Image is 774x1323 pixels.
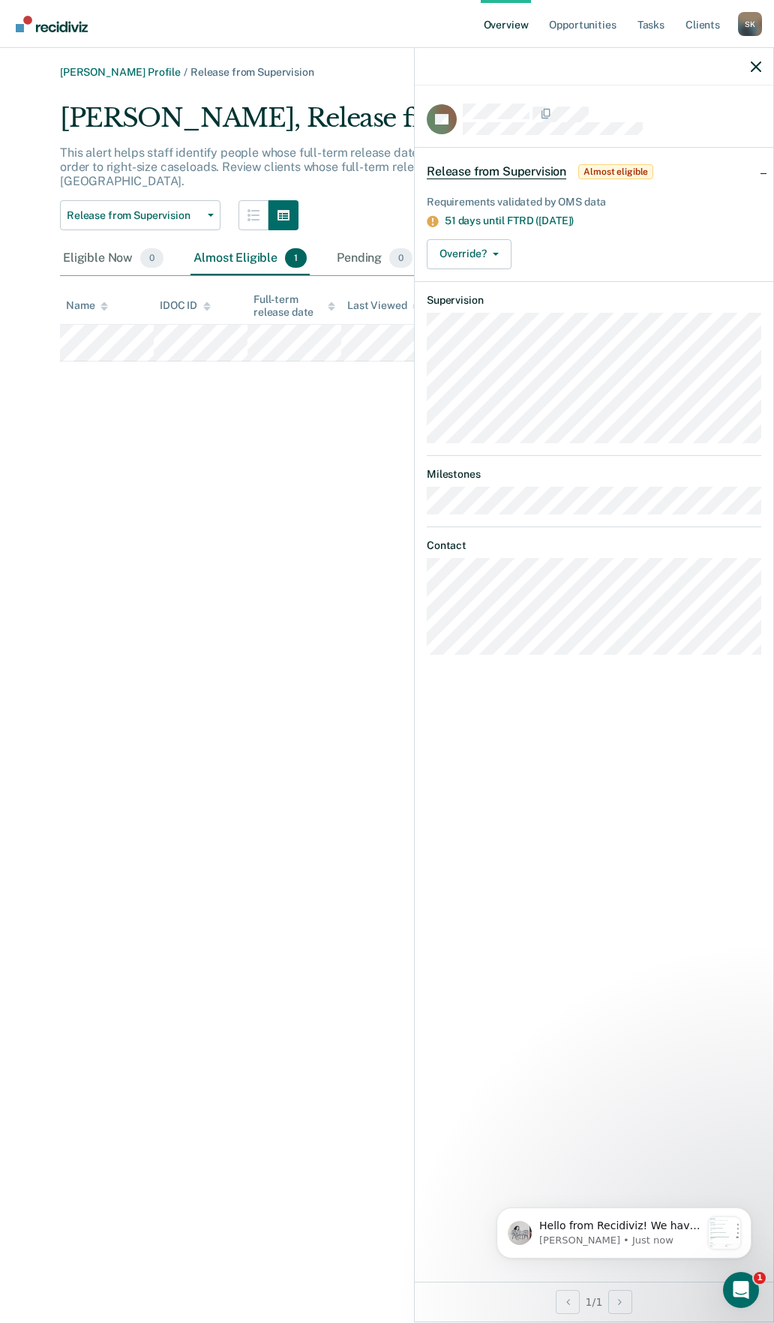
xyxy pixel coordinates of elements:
span: 0 [140,248,163,268]
div: S K [738,12,762,36]
button: Previous Opportunity [556,1290,580,1314]
div: Release from SupervisionAlmost eligible [415,148,773,196]
button: Next Opportunity [608,1290,632,1314]
button: Override? [427,239,511,269]
iframe: Intercom live chat [723,1272,759,1308]
span: Hello from Recidiviz! We have some exciting news. Officers will now have their own Overview page ... [65,42,226,531]
div: Pending [334,242,415,275]
span: / [181,66,190,78]
div: IDOC ID [160,299,211,312]
div: Eligible Now [60,242,166,275]
div: Requirements validated by OMS data [427,196,761,208]
span: 0 [389,248,412,268]
div: Name [66,299,108,312]
a: [PERSON_NAME] Profile [60,66,181,78]
dt: Milestones [427,468,761,481]
dt: Supervision [427,294,761,307]
p: This alert helps staff identify people whose full-term release date has passed so that they can b... [60,145,697,188]
div: 51 days until FTRD ([DATE]) [445,214,761,227]
span: Release from Supervision [427,164,566,179]
div: Last Viewed [347,299,420,312]
span: Release from Supervision [190,66,314,78]
div: Full-term release date [253,293,335,319]
div: Almost Eligible [190,242,310,275]
p: Message from Kim, sent Just now [65,56,227,70]
span: 1 [285,248,307,268]
div: 1 / 1 [415,1282,773,1321]
span: 1 [754,1272,766,1284]
div: [PERSON_NAME], Release from Supervision [60,103,714,145]
span: Release from Supervision [67,209,202,222]
img: Recidiviz [16,16,88,32]
iframe: Intercom notifications message [474,1177,774,1282]
dt: Contact [427,539,761,552]
button: Profile dropdown button [738,12,762,36]
span: Almost eligible [578,164,653,179]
